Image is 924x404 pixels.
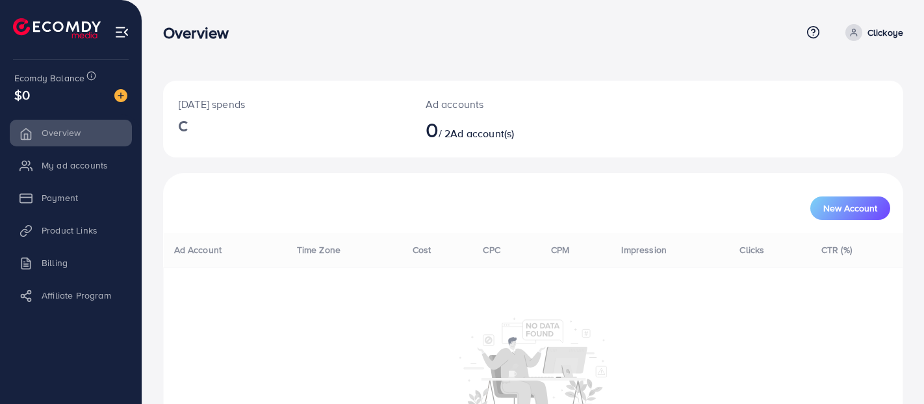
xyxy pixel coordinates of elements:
[179,96,394,112] p: [DATE] spends
[450,126,514,141] span: Ad account(s)
[426,96,580,112] p: Ad accounts
[823,204,877,213] span: New Account
[114,89,127,102] img: image
[14,72,84,85] span: Ecomdy Balance
[163,23,239,42] h3: Overview
[114,25,129,40] img: menu
[426,117,580,142] h2: / 2
[14,85,30,104] span: $0
[426,114,439,144] span: 0
[840,24,903,41] a: Clickoye
[867,25,903,40] p: Clickoye
[13,18,101,38] img: logo
[810,196,890,220] button: New Account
